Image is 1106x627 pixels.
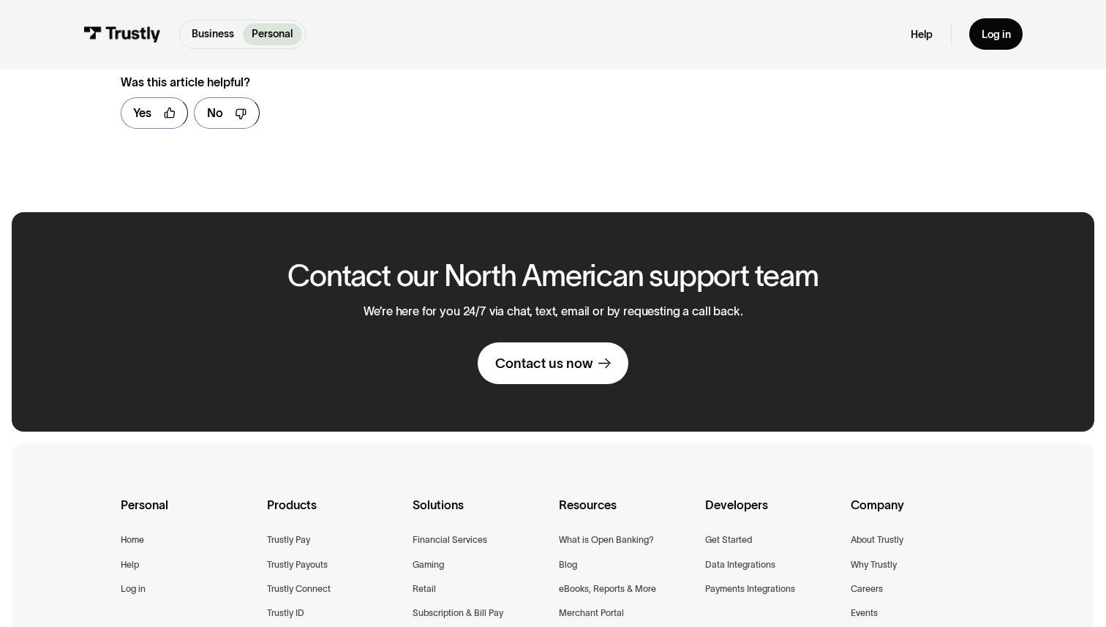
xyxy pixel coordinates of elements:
a: About Trustly [851,533,903,548]
a: What is Open Banking? [559,533,654,548]
a: Subscription & Bill Pay [413,606,503,621]
div: Company [851,495,985,533]
a: eBooks, Reports & More [559,582,656,597]
a: Gaming [413,557,444,573]
div: Log in [982,28,1011,42]
a: Contact us now [478,342,628,383]
div: No [207,104,223,121]
a: Careers [851,582,883,597]
div: Developers [705,495,840,533]
div: Was this article helpful? [121,73,645,91]
a: Personal [243,23,301,45]
a: Trustly Payouts [267,557,328,573]
div: Solutions [413,495,547,533]
p: Personal [252,26,293,42]
a: Home [121,533,144,548]
a: Blog [559,557,577,573]
a: Merchant Portal [559,606,624,621]
a: Business [183,23,243,45]
a: Help [121,557,139,573]
p: Business [192,26,234,42]
a: Yes [121,97,188,129]
a: Retail [413,582,436,597]
div: Resources [559,495,693,533]
a: Payments Integrations [705,582,795,597]
a: Get Started [705,533,752,548]
a: Trustly ID [267,606,304,621]
a: Log in [121,582,146,597]
h2: Contact our North American support team [287,260,818,293]
a: Data Integrations [705,557,775,573]
a: Help [911,28,933,42]
a: Why Trustly [851,557,897,573]
div: Products [267,495,402,533]
a: Log in [969,18,1023,50]
p: We’re here for you 24/7 via chat, text, email or by requesting a call back. [364,304,743,319]
a: Trustly Connect [267,582,331,597]
div: Contact us now [495,355,592,372]
div: Personal [121,495,255,533]
a: Trustly Pay [267,533,310,548]
img: Trustly Logo [83,26,161,42]
div: Yes [133,104,151,121]
a: Events [851,606,878,621]
a: Financial Services [413,533,487,548]
a: No [194,97,259,129]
